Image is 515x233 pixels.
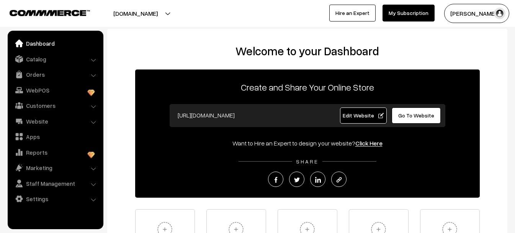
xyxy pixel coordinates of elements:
[444,4,509,23] button: [PERSON_NAME]
[10,99,101,112] a: Customers
[115,44,500,58] h2: Welcome to your Dashboard
[494,8,505,19] img: user
[292,158,322,165] span: SHARE
[10,192,101,206] a: Settings
[10,145,101,159] a: Reports
[87,4,185,23] button: [DOMAIN_NAME]
[343,112,384,119] span: Edit Website
[340,107,387,124] a: Edit Website
[135,139,480,148] div: Want to Hire an Expert to design your website?
[392,107,441,124] a: Go To Website
[10,83,101,97] a: WebPOS
[10,177,101,190] a: Staff Management
[135,80,480,94] p: Create and Share Your Online Store
[10,52,101,66] a: Catalog
[10,161,101,175] a: Marketing
[355,139,383,147] a: Click Here
[10,68,101,81] a: Orders
[10,130,101,144] a: Apps
[10,8,77,17] a: COMMMERCE
[398,112,434,119] span: Go To Website
[10,114,101,128] a: Website
[10,36,101,50] a: Dashboard
[10,10,90,16] img: COMMMERCE
[329,5,376,21] a: Hire an Expert
[383,5,435,21] a: My Subscription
